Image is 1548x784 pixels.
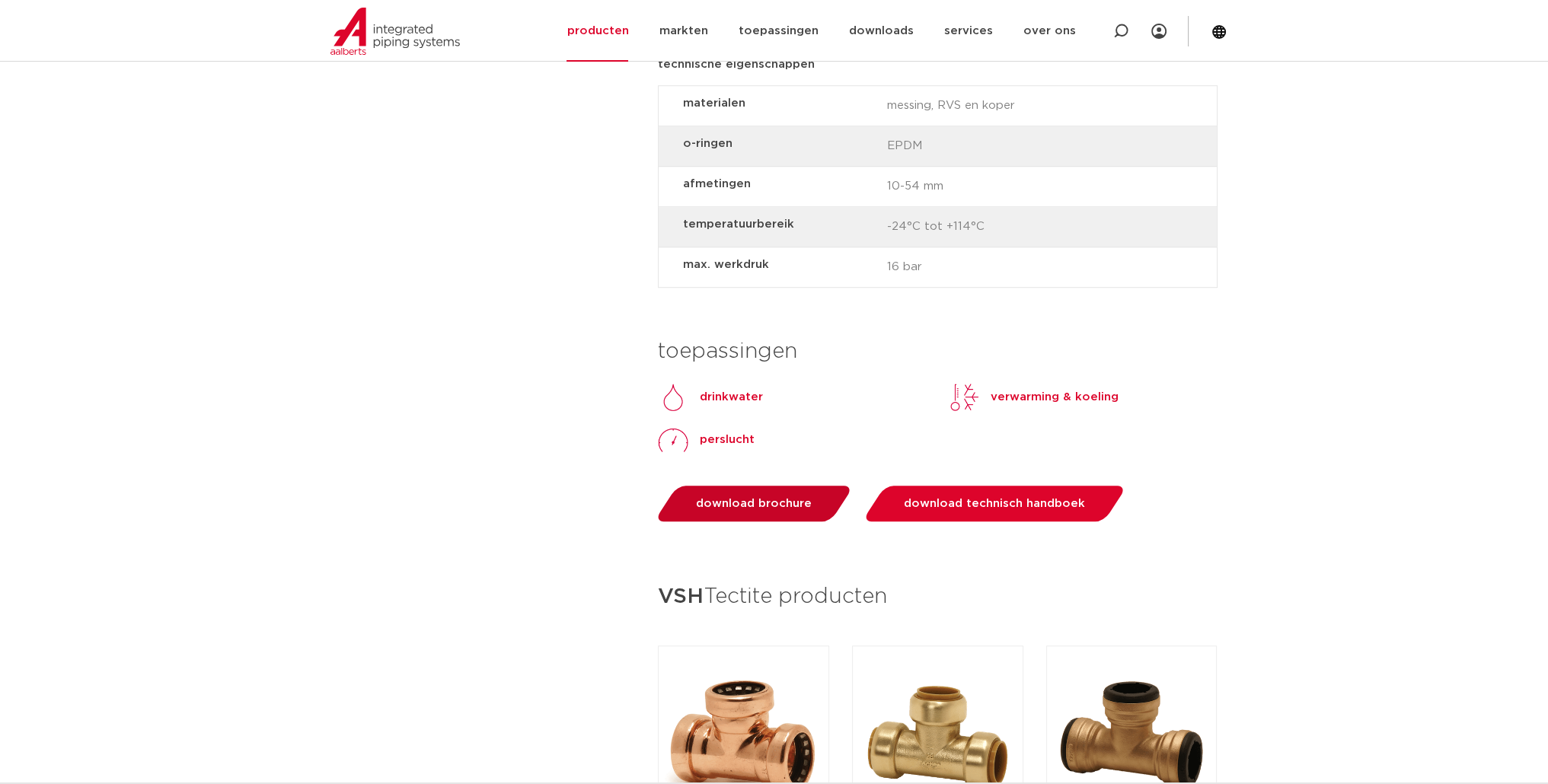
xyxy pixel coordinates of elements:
p: technische eigenschappen [658,59,1218,70]
a: verwarming & koeling [949,382,1119,413]
div: -24°C tot +114°C [659,207,1217,247]
p: perslucht [700,431,755,449]
strong: afmetingen [683,174,874,193]
a: download brochure [654,486,854,521]
strong: max. werkdruk [683,255,874,274]
div: 16 bar [659,247,1217,287]
img: Drinkwater [658,382,688,413]
h3: Tectite producten [658,579,1218,615]
a: download technisch handboek [862,486,1128,521]
a: perslucht [658,425,755,455]
div: 10-54 mm [659,167,1217,207]
strong: o-ringen [683,134,874,153]
strong: materialen [683,94,874,113]
p: verwarming & koeling [991,388,1119,406]
span: download technisch handboek [904,498,1085,509]
span: download brochure [696,498,812,509]
strong: VSH [658,586,704,607]
p: drinkwater [700,388,763,406]
strong: temperatuurbereik [683,215,874,234]
div: messing, RVS en koper [659,86,1217,126]
div: EPDM [659,126,1217,167]
h3: toepassingen [658,336,1218,367]
a: Drinkwaterdrinkwater [658,382,763,413]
